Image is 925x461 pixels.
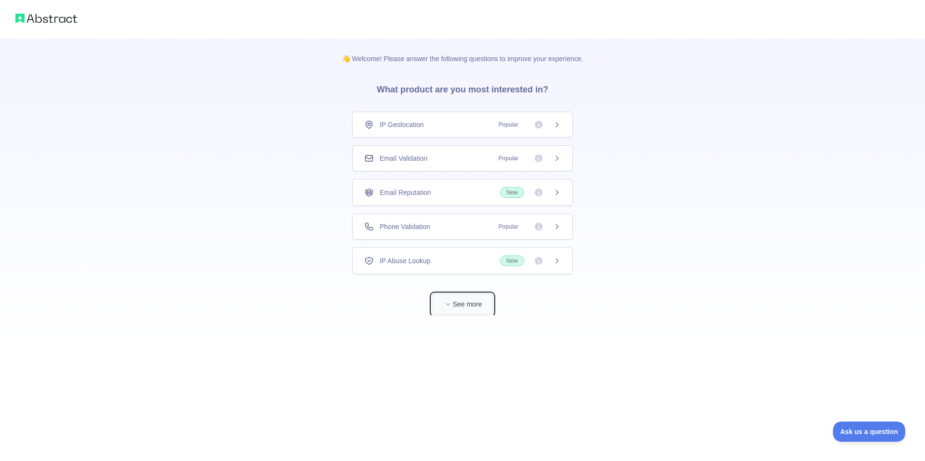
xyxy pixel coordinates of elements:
[500,256,524,266] span: New
[432,294,493,315] button: See more
[493,222,524,231] span: Popular
[361,64,564,112] h3: What product are you most interested in?
[833,422,906,442] iframe: Toggle Customer Support
[380,222,430,231] span: Phone Validation
[500,187,524,198] span: New
[380,154,427,163] span: Email Validation
[493,154,524,163] span: Popular
[493,120,524,129] span: Popular
[380,256,431,266] span: IP Abuse Lookup
[380,188,431,197] span: Email Reputation
[380,120,424,129] span: IP Geolocation
[327,38,599,64] p: 👋 Welcome! Please answer the following questions to improve your experience.
[15,12,77,25] img: Abstract logo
